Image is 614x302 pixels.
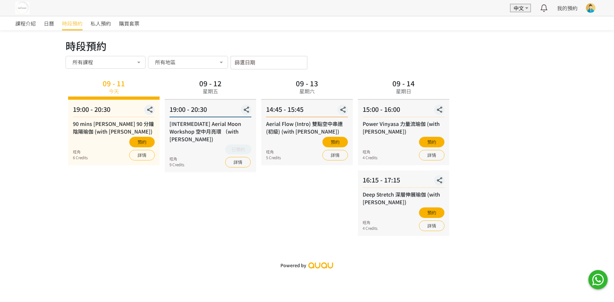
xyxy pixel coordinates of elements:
div: 14:45 - 15:45 [266,105,348,117]
a: 購買套票 [119,16,139,30]
a: 詳情 [225,157,251,167]
a: 日曆 [44,16,54,30]
span: 所有地區 [155,59,176,65]
span: 時段預約 [62,19,83,27]
div: Deep Stretch 深層伸展瑜伽 (with [PERSON_NAME]) [363,190,445,206]
a: 詳情 [419,150,445,160]
button: 預約 [419,137,445,147]
div: 09 - 11 [103,80,125,87]
div: 19:00 - 20:30 [169,105,251,117]
div: 旺角 [266,149,281,155]
button: 預約 [129,137,155,147]
div: [INTERMEDIATE] Aerial Moon Workshop 空中月亮環 （with [PERSON_NAME]) [169,120,251,143]
div: 時段預約 [66,38,548,53]
div: 星期五 [203,87,218,95]
div: 5 Credits [266,155,281,160]
div: Aerial Flow (Intro) 雙點空中串連 (初級) (with [PERSON_NAME]) [266,120,348,135]
span: 私人預約 [91,19,111,27]
span: 購買套票 [119,19,139,27]
div: 15:00 - 16:00 [363,105,445,117]
div: 6 Credits [73,155,88,160]
span: 所有課程 [73,59,93,65]
div: 旺角 [73,149,88,155]
div: 90 mins [PERSON_NAME] 90 分鐘陰陽瑜伽 (with [PERSON_NAME]) [73,120,155,135]
div: 9 Credits [169,162,184,167]
a: 詳情 [419,221,445,231]
div: 今天 [109,87,119,95]
div: 09 - 14 [392,80,415,87]
button: 預約 [322,137,348,147]
span: 課程介紹 [15,19,36,27]
div: 16:15 - 17:15 [363,175,445,188]
div: 4 Credits [363,225,377,231]
span: 日曆 [44,19,54,27]
a: 時段預約 [62,16,83,30]
div: 4 Credits [363,155,377,160]
div: 旺角 [363,220,377,225]
button: 已預約 [225,144,251,154]
div: 旺角 [363,149,377,155]
input: 篩選日期 [231,56,307,69]
div: 星期日 [396,87,411,95]
img: UmtSWZRY0gu1lRj4AQWWVd8cpYfWlUk61kPeIg4C.jpg [15,2,29,14]
div: 09 - 13 [296,80,318,87]
a: 私人預約 [91,16,111,30]
div: 旺角 [169,156,184,162]
button: 預約 [419,207,445,218]
a: 詳情 [322,150,348,160]
div: Power Vinyasa 力量流瑜伽 (with [PERSON_NAME]) [363,120,445,135]
div: 09 - 12 [199,80,222,87]
div: 19:00 - 20:30 [73,105,155,117]
div: 星期六 [299,87,315,95]
a: 我的預約 [557,4,578,12]
a: 詳情 [129,150,155,160]
a: 課程介紹 [15,16,36,30]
